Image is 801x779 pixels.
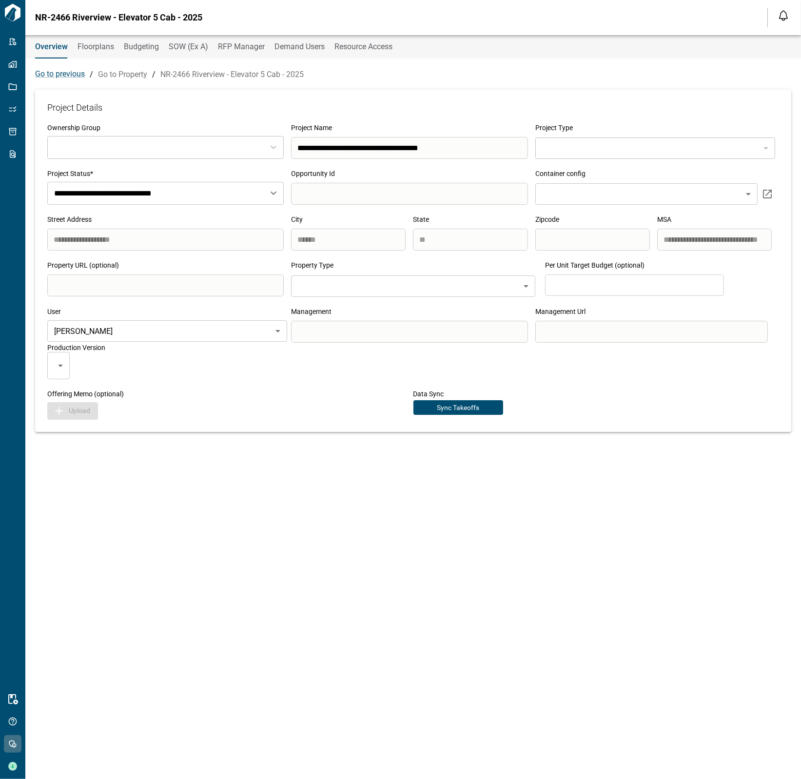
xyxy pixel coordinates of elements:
span: Production Version [47,344,105,351]
span: Container config [535,170,586,177]
input: search [291,321,527,343]
span: Per Unit Target Budget (optional) [545,261,645,269]
div: [PERSON_NAME] [47,317,287,345]
span: Property Type [291,261,333,269]
span: MSA [657,215,671,223]
input: search [47,274,284,296]
span: RFP Manager [218,42,265,52]
span: Project Name [291,124,332,132]
input: search [413,229,527,251]
span: Demand Users [274,42,325,52]
span: Go to previous [35,69,85,78]
input: search [535,229,650,251]
span: Project Type [535,124,573,132]
span: SOW (Ex A) [169,42,208,52]
div: base tabs [25,35,801,58]
span: State [413,215,429,223]
a: Go to Property [98,70,147,79]
input: search [535,321,768,343]
span: Project Details [47,102,102,113]
button: Sync Takeoffs [413,400,503,415]
span: City [291,215,303,223]
span: Data Sync [413,390,444,398]
input: search [657,229,772,251]
span: Property URL (optional) [47,261,119,269]
input: search [47,229,284,251]
input: search [291,137,527,159]
span: Offering Memo (optional) [47,390,124,398]
div: / / [35,64,791,84]
span: Floorplans [78,42,114,52]
button: Open notification feed [776,8,791,23]
span: Resource Access [334,42,392,52]
button: container config [758,184,777,204]
button: Open [267,186,280,200]
span: Project Status* [47,170,93,177]
p: $ [551,279,556,291]
input: search [291,183,527,205]
span: Zipcode [535,215,559,223]
span: Budgeting [124,42,159,52]
span: Overview [35,42,68,52]
span: Management [291,308,332,315]
span: Ownership Group [47,124,100,132]
a: NR-2466 Riverview - Elevator 5 Cab - 2025 [160,70,304,79]
span: Opportunity Id [291,170,335,177]
input: search [291,229,406,251]
span: NR-2466 Riverview - Elevator 5 Cab - 2025 [35,13,202,22]
span: User [47,308,61,315]
span: Management Url [535,308,586,315]
span: Street Address [47,215,92,223]
input: search [560,277,718,293]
